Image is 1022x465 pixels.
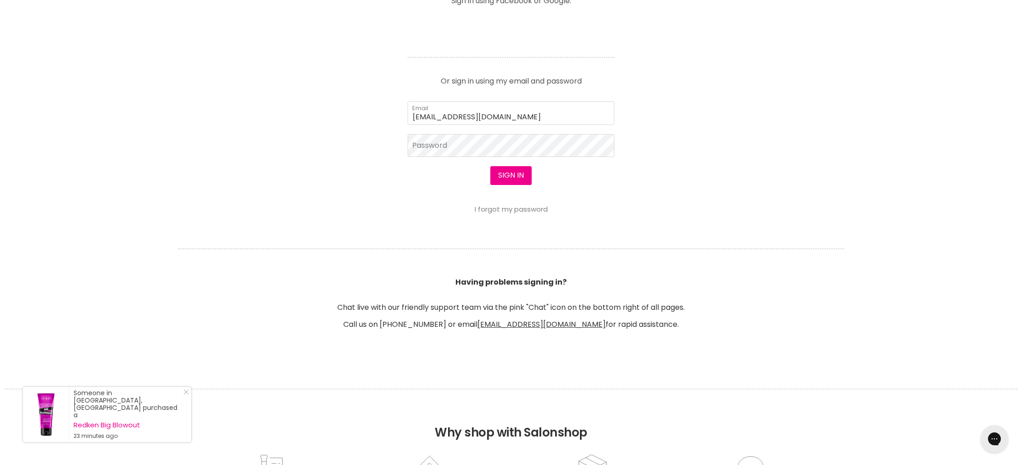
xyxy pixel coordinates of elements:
[180,389,189,398] a: Close Notification
[477,319,606,330] a: [EMAIL_ADDRESS][DOMAIN_NAME]
[408,70,614,85] p: Or sign in using my email and password
[976,422,1013,456] iframe: Gorgias live chat messenger
[5,389,1017,454] h2: Why shop with Salonshop
[74,421,182,429] a: Redken Big Blowout
[74,389,182,440] div: Someone in [GEOGRAPHIC_DATA], [GEOGRAPHIC_DATA] purchased a
[23,387,69,442] a: Visit product page
[490,166,532,185] button: Sign in
[183,389,189,395] svg: Close Icon
[408,18,614,43] iframe: Social Login Buttons
[475,204,548,214] a: I forgot my password
[455,277,567,287] b: Having problems signing in?
[74,432,182,440] small: 23 minutes ago
[166,236,856,329] header: Chat live with our friendly support team via the pink "Chat" icon on the bottom right of all page...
